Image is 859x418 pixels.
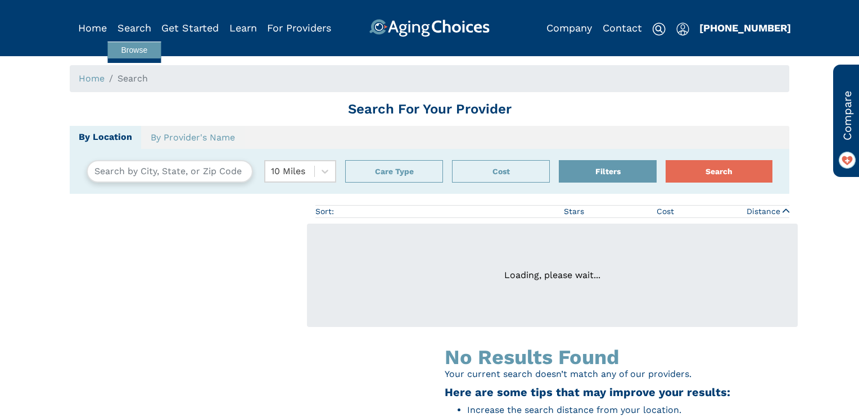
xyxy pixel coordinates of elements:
a: By Location [70,126,141,149]
h1: Search For Your Provider [70,101,789,117]
img: search-icon.svg [652,22,666,36]
img: AgingChoices [369,19,490,37]
a: Home [79,73,105,84]
a: [PHONE_NUMBER] [699,22,791,34]
h3: Here are some tips that may improve your results: [445,385,789,399]
div: Popover trigger [559,160,657,183]
div: Loading, please wait... [307,224,798,327]
button: Search [666,160,772,183]
a: Contact [603,22,642,34]
a: Search [117,22,151,34]
a: Home [78,22,107,34]
div: Popover trigger [452,160,550,183]
div: No Results Found [445,347,789,367]
p: Your current search doesn’t match any of our providers. [445,367,789,381]
a: By Provider's Name [141,126,245,149]
img: favorite_on.png [839,152,856,169]
div: Popover trigger [676,19,689,37]
input: Search by City, State, or Zip Code [87,160,253,183]
a: Browse [108,42,161,58]
span: Distance [747,206,780,217]
button: Cost [452,160,550,183]
span: Stars [564,206,584,217]
a: Company [546,22,592,34]
div: Popover trigger [345,160,443,183]
li: Increase the search distance from your location. [467,403,789,417]
a: For Providers [267,22,331,34]
nav: breadcrumb [70,65,789,92]
a: Learn [229,22,257,34]
img: user-icon.svg [676,22,689,36]
button: Care Type [345,160,443,183]
span: Compare [839,90,856,140]
span: Cost [657,206,674,217]
span: Search [117,73,148,84]
div: Sort: [315,206,334,217]
a: Get Started [161,22,219,34]
div: Popover trigger [117,19,151,37]
button: Filters [559,160,657,183]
